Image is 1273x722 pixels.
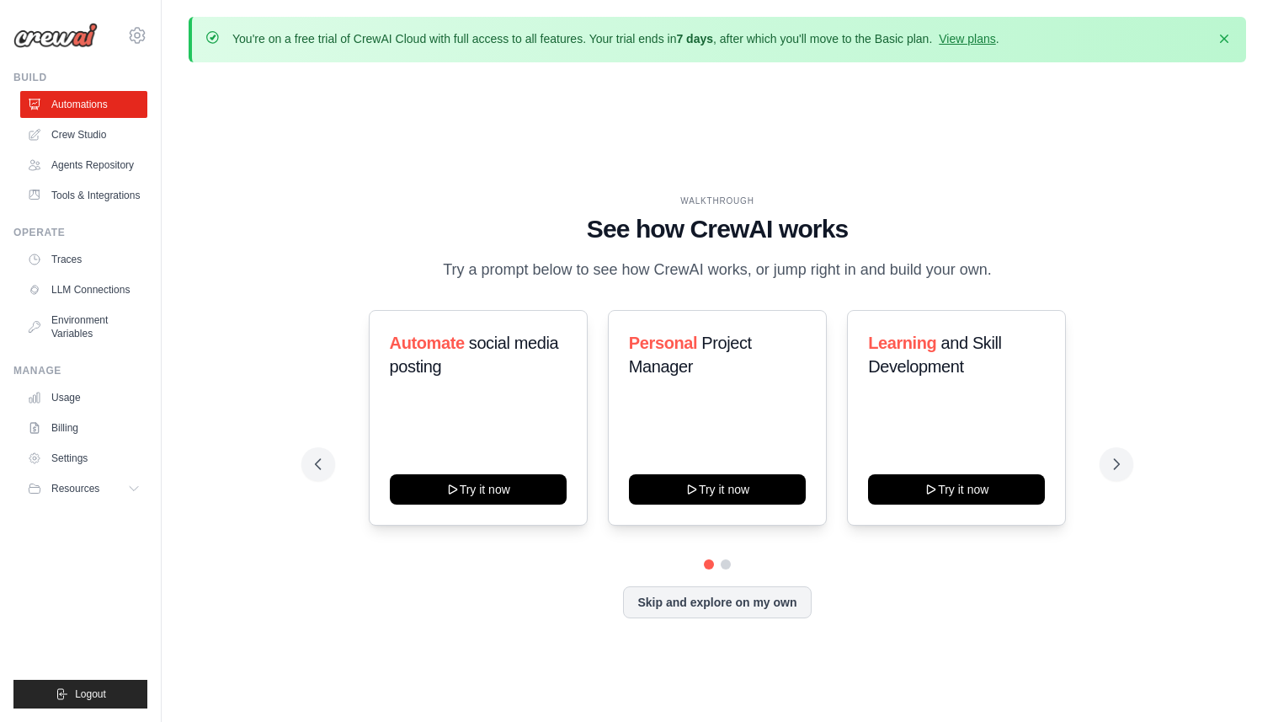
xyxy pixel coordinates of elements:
[20,384,147,411] a: Usage
[13,23,98,48] img: Logo
[20,182,147,209] a: Tools & Integrations
[315,214,1121,244] h1: See how CrewAI works
[315,195,1121,207] div: WALKTHROUGH
[51,482,99,495] span: Resources
[676,32,713,45] strong: 7 days
[20,414,147,441] a: Billing
[20,475,147,502] button: Resources
[20,152,147,179] a: Agents Repository
[13,71,147,84] div: Build
[232,30,999,47] p: You're on a free trial of CrewAI Cloud with full access to all features. Your trial ends in , aft...
[434,258,1000,282] p: Try a prompt below to see how CrewAI works, or jump right in and build your own.
[13,364,147,377] div: Manage
[20,445,147,472] a: Settings
[868,334,936,352] span: Learning
[390,334,559,376] span: social media posting
[390,334,465,352] span: Automate
[20,121,147,148] a: Crew Studio
[20,246,147,273] a: Traces
[629,334,752,376] span: Project Manager
[20,276,147,303] a: LLM Connections
[868,334,1001,376] span: and Skill Development
[629,334,697,352] span: Personal
[20,91,147,118] a: Automations
[939,32,995,45] a: View plans
[20,307,147,347] a: Environment Variables
[390,474,567,505] button: Try it now
[629,474,806,505] button: Try it now
[13,226,147,239] div: Operate
[75,687,106,701] span: Logout
[868,474,1045,505] button: Try it now
[13,680,147,709] button: Logout
[623,586,811,618] button: Skip and explore on my own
